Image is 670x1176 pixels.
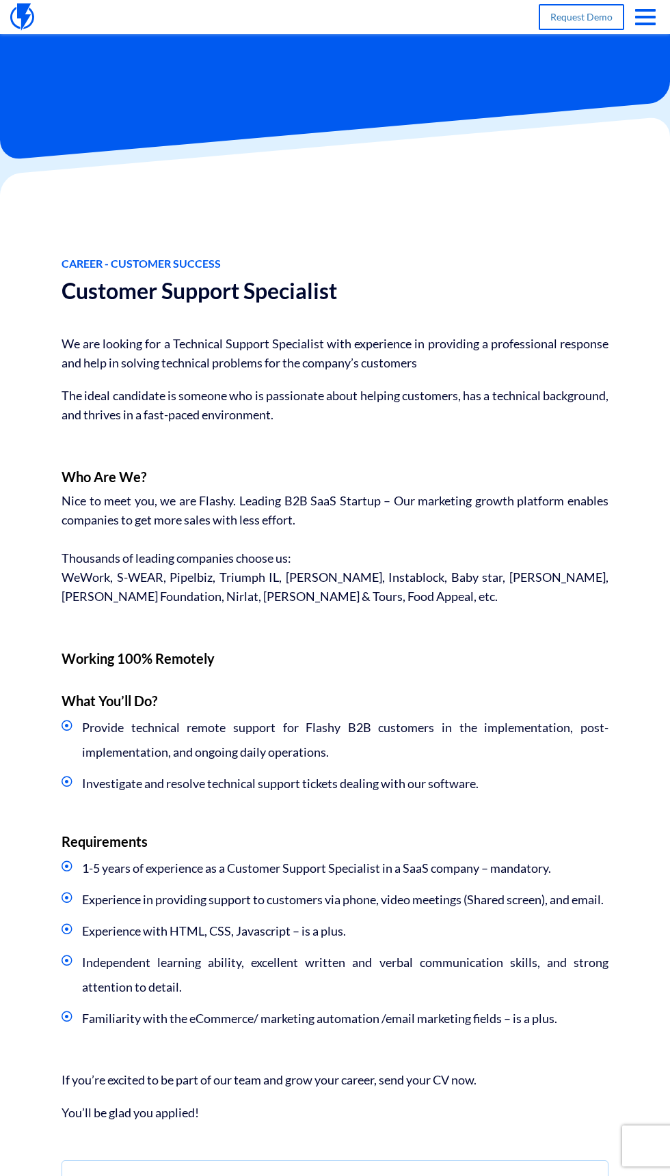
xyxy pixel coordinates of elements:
[62,491,608,529] p: Nice to meet you, we are Flashy. Leading B2B SaaS Startup – Our marketing growth platform enables...
[62,468,146,485] strong: Who Are We?
[62,887,608,912] li: Experience in providing support to customers via phone, video meetings (Shared screen), and email.
[62,919,608,943] li: Experience with HTML, CSS, Javascript – is a plus.
[62,256,608,272] span: Career - Customer Success
[62,833,148,850] strong: Requirements
[62,1006,608,1031] li: Familiarity with the eCommerce/ marketing automation /email marketing fields – is a plus.
[62,856,608,880] li: 1-5 years of experience as a Customer Support Specialist in a SaaS company – mandatory.
[62,1103,608,1122] p: You’ll be glad you applied!
[62,771,608,796] li: Investigate and resolve technical support tickets dealing with our software.
[539,4,624,30] a: request demo
[62,950,608,999] li: Independent learning ability, excellent written and verbal communication skills, and strong atten...
[62,650,215,667] strong: ​Working 100% Remotely
[62,334,608,372] p: We are looking for a Technical Support Specialist with experience in providing a professional res...
[62,715,608,764] li: Provide technical remote support for Flashy B2B customers in the implementation, post-implementat...
[62,279,608,303] h1: Customer Support Specialist
[62,386,608,424] p: The ideal candidate is someone who is passionate about helping customers, has a technical backgro...
[62,1070,608,1089] p: If you’re excited to be part of our team and grow your career, send your CV now.
[62,548,608,606] p: Thousands of leading companies choose us: WeWork, S-WEAR, Pipelbiz, Triumph IL, [PERSON_NAME], In...
[62,692,157,709] strong: What You’ll Do?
